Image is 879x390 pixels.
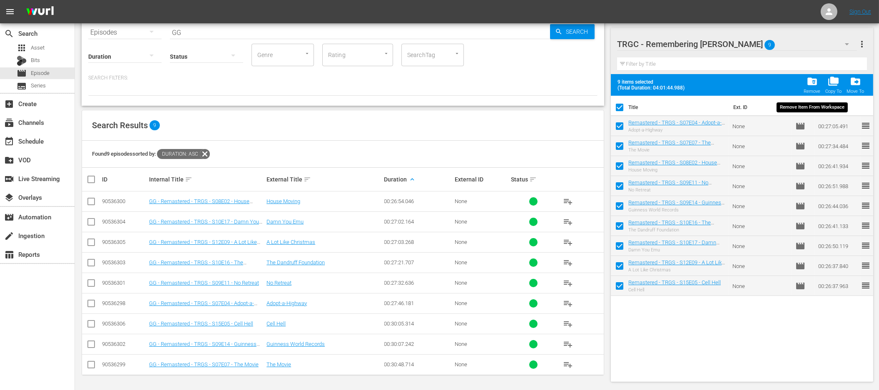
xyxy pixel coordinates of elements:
[408,176,416,183] span: keyboard_arrow_up
[825,89,842,94] div: Copy To
[266,219,304,225] a: Damn You Emu
[455,280,508,286] div: None
[795,201,805,211] span: Episode
[149,300,257,313] a: GG - Remastered - TRGS - S07E04 - Adopt-a-Highway
[384,280,452,286] div: 00:27:32.636
[149,280,259,286] a: GG - Remastered - TRGS - S09E11 - No Retreat
[628,279,721,286] a: Remastered - TRGS - S15E05 - Cell Hell
[4,155,14,165] span: VOD
[550,24,595,39] button: Search
[617,32,857,56] div: TRGC - Remembering [PERSON_NAME]
[628,127,726,133] div: Adopt-a-Highway
[88,21,162,44] div: Episodes
[861,261,871,271] span: reorder
[149,259,247,272] a: GG - Remastered - TRGS - S10E16 - The Dandruff Foundation
[628,187,726,193] div: No Retreat
[455,341,508,347] div: None
[384,300,452,306] div: 00:27:46.181
[382,50,390,57] button: Open
[149,198,253,211] a: GG - Remastered - TRGS - S08E02 - House Moving
[149,361,259,368] a: GG - Remastered - TRGS - S07E07 - The Movie
[729,136,792,156] td: None
[266,174,381,184] div: External Title
[628,207,726,213] div: Guinness World Records
[728,96,791,119] th: Ext. ID
[563,360,573,370] span: playlist_add
[815,176,861,196] td: 00:26:51.988
[861,161,871,171] span: reorder
[628,287,721,293] div: Cell Hell
[455,219,508,225] div: None
[266,320,286,327] a: Cell Hell
[563,278,573,288] span: playlist_add
[384,259,452,266] div: 00:27:21.707
[815,196,861,216] td: 00:26:44.036
[795,121,805,131] span: Episode
[857,39,867,49] span: more_vert
[628,239,720,252] a: Remastered - TRGS - S10E17 - Damn You Emu
[4,193,14,203] span: Overlays
[558,355,578,375] button: playlist_add
[4,137,14,147] span: Schedule
[563,339,573,349] span: playlist_add
[849,8,871,15] a: Sign Out
[861,181,871,191] span: reorder
[384,174,452,184] div: Duration
[266,239,315,245] a: A Lot Like Christmas
[5,7,15,17] span: menu
[455,239,508,245] div: None
[558,212,578,232] button: playlist_add
[102,361,147,368] div: 90536299
[815,256,861,276] td: 00:26:37.840
[815,276,861,296] td: 00:26:37.963
[149,219,262,231] a: GG - Remastered - TRGS - S10E17 - Damn You Emu
[4,231,14,241] span: Ingestion
[729,116,792,136] td: None
[628,139,714,152] a: Remastered - TRGS - S07E07 - The Movie
[558,293,578,313] button: playlist_add
[618,85,688,91] span: (Total Duration: 04:01:44.988)
[861,201,871,211] span: reorder
[815,116,861,136] td: 00:27:05.491
[795,281,805,291] span: Episode
[4,250,14,260] span: Reports
[563,237,573,247] span: playlist_add
[795,161,805,171] span: Episode
[815,136,861,156] td: 00:27:34.484
[861,121,871,131] span: reorder
[149,174,264,184] div: Internal Title
[558,232,578,252] button: playlist_add
[149,239,260,251] a: GG - Remastered - TRGS - S12E09 - A Lot Like Christmas
[795,261,805,271] span: Episode
[20,2,60,22] img: ans4CAIJ8jUAAAAAAAAAAAAAAAAAAAAAAAAgQb4GAAAAAAAAAAAAAAAAAAAAAAAAJMjXAAAAAAAAAAAAAAAAAAAAAAAAgAT5G...
[17,56,27,66] div: Bits
[729,276,792,296] td: None
[618,79,688,85] span: 9 items selected
[384,198,452,204] div: 00:26:54.046
[729,176,792,196] td: None
[729,236,792,256] td: None
[266,280,291,286] a: No Retreat
[628,179,712,192] a: Remastered - TRGS - S09E11 - No Retreat
[861,141,871,151] span: reorder
[729,156,792,176] td: None
[149,120,160,130] span: 9
[455,320,508,327] div: None
[828,76,839,87] span: folder_copy
[304,176,311,183] span: sort
[453,50,461,57] button: Open
[628,247,726,253] div: Damn You Emu
[17,81,27,91] span: Series
[149,320,253,327] a: GG - Remastered - TRGS - S15E05 - Cell Hell
[804,89,820,94] div: Remove
[628,219,714,232] a: Remastered - TRGS - S10E16 - The Dandruff Foundation
[455,361,508,368] div: None
[529,176,537,183] span: sort
[384,239,452,245] div: 00:27:03.268
[102,320,147,327] div: 90536306
[795,221,805,231] span: Episode
[558,253,578,273] button: playlist_add
[628,147,726,153] div: The Movie
[563,298,573,308] span: playlist_add
[384,219,452,225] div: 00:27:02.164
